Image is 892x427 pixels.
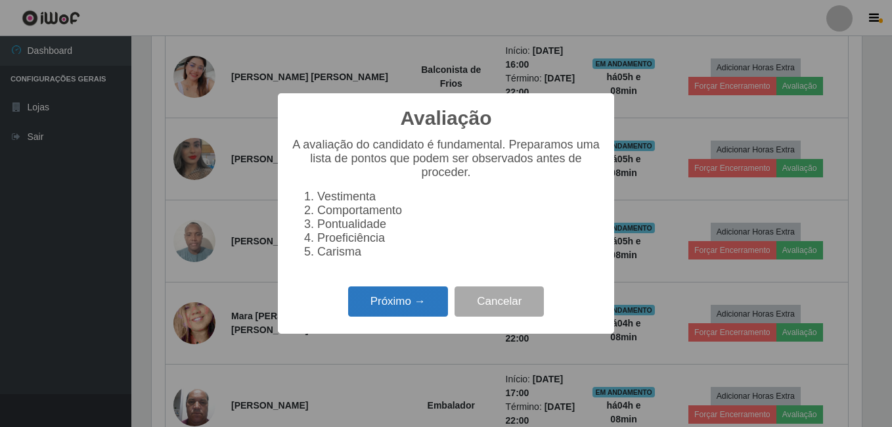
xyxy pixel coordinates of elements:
li: Carisma [317,245,601,259]
button: Próximo → [348,286,448,317]
h2: Avaliação [401,106,492,130]
li: Pontualidade [317,217,601,231]
p: A avaliação do candidato é fundamental. Preparamos uma lista de pontos que podem ser observados a... [291,138,601,179]
li: Vestimenta [317,190,601,204]
li: Comportamento [317,204,601,217]
li: Proeficiência [317,231,601,245]
button: Cancelar [455,286,544,317]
